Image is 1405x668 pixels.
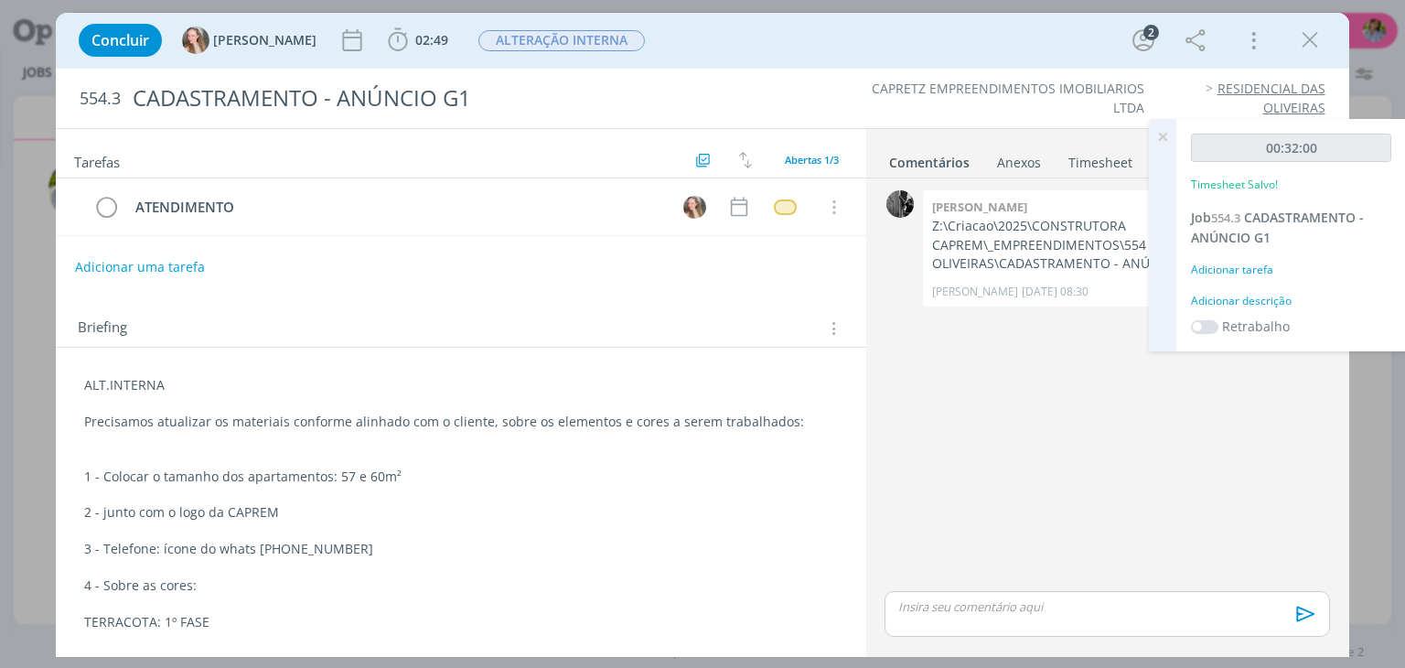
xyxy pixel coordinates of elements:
[127,196,666,219] div: ATENDIMENTO
[124,76,799,121] div: CADASTRAMENTO - ANÚNCIO G1
[74,149,120,171] span: Tarefas
[91,33,149,48] span: Concluir
[84,613,837,631] p: TERRACOTA: 1º FASE
[1191,293,1391,309] div: Adicionar descrição
[739,152,752,168] img: arrow-down-up.svg
[182,27,209,54] img: G
[1191,209,1364,246] a: Job554.3CADASTRAMENTO - ANÚNCIO G1
[84,468,837,486] p: 1 - Colocar o tamanho dos apartamentos: 57 e 60m²
[872,80,1144,115] a: CAPRETZ EMPREENDIMENTOS IMOBILIARIOS LTDA
[1191,209,1364,246] span: CADASTRAMENTO - ANÚNCIO G1
[932,284,1018,300] p: [PERSON_NAME]
[182,27,316,54] button: G[PERSON_NAME]
[478,30,645,51] span: ALTERAÇÃO INTERNA
[1143,25,1159,40] div: 2
[932,199,1027,215] b: [PERSON_NAME]
[932,217,1318,273] p: Z:\Criacao\2025\CONSTRUTORA CAPREM\_EMPREENDIMENTOS\554 - RESIDENCIAL DAS OLIVEIRAS\CADASTRAMENTO...
[888,145,971,172] a: Comentários
[886,190,914,218] img: P
[84,376,837,394] p: ALT.INTERNA
[56,13,1348,657] div: dialog
[80,89,121,109] span: 554.3
[74,251,206,284] button: Adicionar uma tarefa
[997,154,1041,172] div: Anexos
[213,34,316,47] span: [PERSON_NAME]
[84,413,837,431] p: Precisamos atualizar os materiais conforme alinhado com o cliente, sobre os elementos e cores a s...
[78,317,127,340] span: Briefing
[1067,145,1133,172] a: Timesheet
[1022,284,1089,300] span: [DATE] 08:30
[1222,317,1290,336] label: Retrabalho
[415,31,448,48] span: 02:49
[1191,177,1278,193] p: Timesheet Salvo!
[785,153,839,167] span: Abertas 1/3
[383,26,453,55] button: 02:49
[84,503,837,522] p: 2 - junto com o logo da CAPREM
[477,29,646,52] button: ALTERAÇÃO INTERNA
[84,576,837,595] p: 4 - Sobre as cores:
[79,24,162,57] button: Concluir
[1211,210,1240,226] span: 554.3
[681,193,709,221] button: G
[683,196,706,219] img: G
[1129,26,1158,55] button: 2
[84,540,837,558] p: 3 - Telefone: ícone do whats [PHONE_NUMBER]
[1217,80,1325,115] a: RESIDENCIAL DAS OLIVEIRAS
[1191,262,1391,278] div: Adicionar tarefa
